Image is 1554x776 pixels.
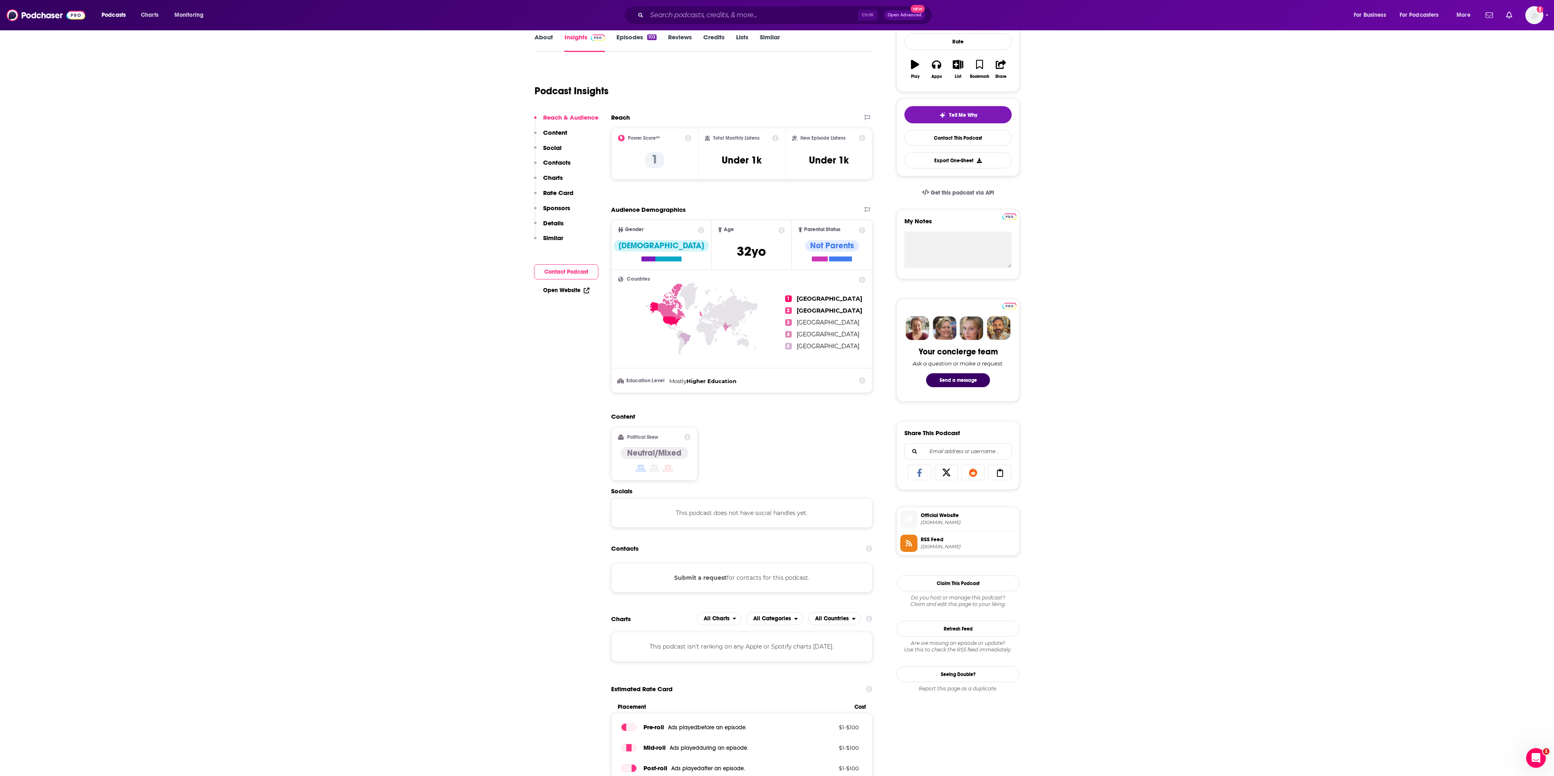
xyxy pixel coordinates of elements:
[686,378,736,384] span: Higher Education
[897,666,1019,682] a: Seeing Double?
[632,6,940,25] div: Search podcasts, credits, & more...
[797,295,862,302] span: [GEOGRAPHIC_DATA]
[854,703,866,710] span: Cost
[785,295,792,302] span: 1
[1002,302,1017,309] a: Pro website
[995,74,1006,79] div: Share
[785,331,792,338] span: 4
[926,373,990,387] button: Send a message
[815,616,849,622] span: All Countries
[614,240,709,252] div: [DEMOGRAPHIC_DATA]
[753,616,791,622] span: All Categories
[904,217,1012,231] label: My Notes
[939,112,946,118] img: tell me why sparkle
[628,135,660,141] h2: Power Score™
[926,54,947,84] button: Apps
[908,465,931,480] a: Share on Facebook
[904,130,1012,146] a: Contact This Podcast
[805,240,859,252] div: Not Parents
[884,10,925,20] button: Open AdvancedNew
[1451,9,1481,22] button: open menu
[921,520,1016,526] span: openfortunemagazine.com
[888,13,922,17] span: Open Advanced
[900,535,1016,552] a: RSS Feed[DOMAIN_NAME]
[643,744,666,751] span: Mid -roll
[674,573,727,582] button: Submit a request
[760,33,780,52] a: Similar
[543,189,573,197] p: Rate Card
[645,152,665,168] p: 1
[746,612,803,625] h2: Categories
[961,465,985,480] a: Share on Reddit
[627,277,650,282] span: Countries
[988,465,1012,480] a: Copy Link
[809,154,849,166] h3: Under 1k
[643,764,667,772] span: Post -roll
[897,685,1019,692] div: Report this page as a duplicate.
[169,9,214,22] button: open menu
[858,10,877,20] span: Ctrl K
[1526,748,1546,768] iframe: Intercom live chat
[543,219,564,227] p: Details
[935,465,958,480] a: Share on X/Twitter
[611,487,872,495] h2: Socials
[904,54,926,84] button: Play
[800,135,845,141] h2: New Episode Listens
[808,612,861,625] h2: Countries
[697,612,742,625] button: open menu
[174,9,204,21] span: Monitoring
[627,434,658,440] h2: Political Skew
[808,612,861,625] button: open menu
[921,512,1016,519] span: Official Website
[543,174,563,182] p: Charts
[737,243,766,259] span: 32 yo
[703,33,725,52] a: Credits
[543,159,571,166] p: Contacts
[806,765,859,771] p: $ 1 - $ 100
[960,316,983,340] img: Jules Profile
[96,9,136,22] button: open menu
[591,34,605,41] img: Podchaser Pro
[722,154,761,166] h3: Under 1k
[1002,303,1017,309] img: Podchaser Pro
[897,575,1019,591] button: Claim This Podcast
[611,681,673,697] span: Estimated Rate Card
[611,563,872,592] div: for contacts for this podcast.
[535,33,553,52] a: About
[921,536,1016,543] span: RSS Feed
[534,144,562,159] button: Social
[543,204,570,212] p: Sponsors
[1525,6,1543,24] button: Show profile menu
[534,189,573,204] button: Rate Card
[921,544,1016,550] span: anchor.fm
[611,206,686,213] h2: Audience Demographics
[933,316,956,340] img: Barbara Profile
[713,135,759,141] h2: Total Monthly Listens
[904,152,1012,168] button: Export One-Sheet
[911,444,1005,459] input: Email address or username...
[534,129,567,144] button: Content
[931,74,942,79] div: Apps
[987,316,1010,340] img: Jon Profile
[647,34,657,40] div: 103
[534,264,598,279] button: Contact Podcast
[1354,9,1386,21] span: For Business
[618,378,666,383] h3: Education Level
[911,5,925,13] span: New
[534,204,570,219] button: Sponsors
[990,54,1012,84] button: Share
[897,640,1019,653] div: Are we missing an episode or update? Use this to check the RSS feed immediately.
[668,724,747,731] span: Ads played before an episode .
[611,413,866,420] h2: Content
[643,723,664,731] span: Pre -roll
[7,7,85,23] img: Podchaser - Follow, Share and Rate Podcasts
[647,9,858,22] input: Search podcasts, credits, & more...
[543,144,562,152] p: Social
[1525,6,1543,24] img: User Profile
[611,632,872,661] div: This podcast isn't ranking on any Apple or Spotify charts [DATE].
[797,319,859,326] span: [GEOGRAPHIC_DATA]
[897,594,1019,608] div: Claim and edit this page to your liking.
[949,112,977,118] span: Tell Me Why
[543,234,563,242] p: Similar
[919,347,998,357] div: Your concierge team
